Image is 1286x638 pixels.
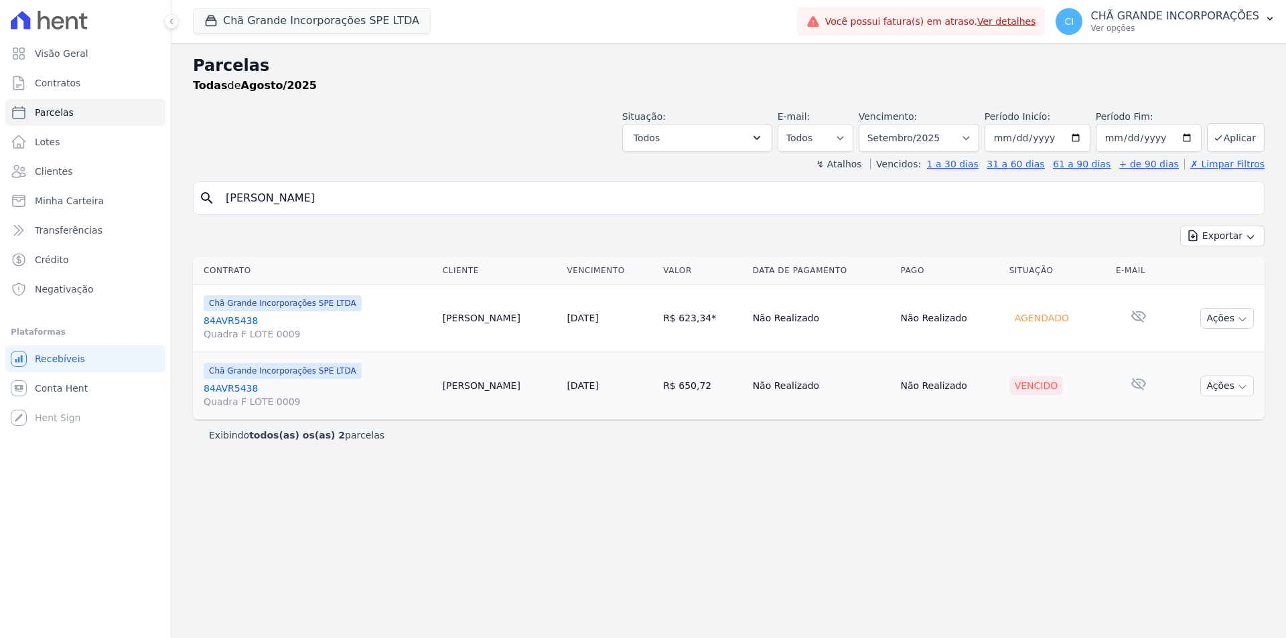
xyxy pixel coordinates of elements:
a: Recebíveis [5,345,165,372]
label: E-mail: [778,111,810,122]
a: [DATE] [567,313,598,323]
a: Conta Hent [5,375,165,402]
button: Aplicar [1207,123,1265,152]
label: Período Inicío: [985,111,1050,122]
td: Não Realizado [895,352,1003,420]
span: CI [1065,17,1074,26]
span: Crédito [35,253,69,266]
a: Transferências [5,217,165,244]
span: Lotes [35,135,60,149]
a: [DATE] [567,380,598,391]
label: Situação: [622,111,666,122]
th: Cliente [437,257,562,285]
a: Clientes [5,158,165,185]
a: ✗ Limpar Filtros [1184,159,1265,169]
a: 61 a 90 dias [1053,159,1111,169]
strong: Agosto/2025 [241,79,317,92]
p: CHÃ GRANDE INCORPORAÇÕES [1090,9,1259,23]
label: Vencidos: [870,159,921,169]
th: Contrato [193,257,437,285]
label: Período Fim: [1096,110,1202,124]
div: Plataformas [11,324,160,340]
span: Você possui fatura(s) em atraso. [825,15,1036,29]
th: Pago [895,257,1003,285]
p: Ver opções [1090,23,1259,33]
span: Quadra F LOTE 0009 [204,327,432,341]
button: Chã Grande Incorporações SPE LTDA [193,8,431,33]
a: 84AVR5438Quadra F LOTE 0009 [204,314,432,341]
span: Minha Carteira [35,194,104,208]
label: ↯ Atalhos [816,159,861,169]
span: Chã Grande Incorporações SPE LTDA [204,363,362,379]
a: 1 a 30 dias [927,159,979,169]
span: Chã Grande Incorporações SPE LTDA [204,295,362,311]
button: CI CHÃ GRANDE INCORPORAÇÕES Ver opções [1045,3,1286,40]
a: 84AVR5438Quadra F LOTE 0009 [204,382,432,408]
h2: Parcelas [193,54,1265,78]
th: Data de Pagamento [747,257,896,285]
th: Situação [1004,257,1111,285]
a: Parcelas [5,99,165,126]
span: Transferências [35,224,102,237]
button: Ações [1200,376,1254,396]
div: Vencido [1009,376,1064,395]
label: Vencimento: [859,111,917,122]
p: Exibindo parcelas [209,428,384,442]
span: Quadra F LOTE 0009 [204,395,432,408]
p: de [193,78,317,94]
span: Parcelas [35,106,74,119]
b: todos(as) os(as) 2 [249,430,345,441]
a: Lotes [5,129,165,155]
span: Todos [634,130,660,146]
i: search [199,190,215,206]
a: Negativação [5,276,165,303]
td: [PERSON_NAME] [437,285,562,352]
td: R$ 650,72 [658,352,747,420]
a: Contratos [5,70,165,96]
th: Vencimento [561,257,658,285]
span: Clientes [35,165,72,178]
td: Não Realizado [895,285,1003,352]
th: E-mail [1111,257,1167,285]
td: [PERSON_NAME] [437,352,562,420]
span: Recebíveis [35,352,85,366]
a: Crédito [5,246,165,273]
span: Negativação [35,283,94,296]
span: Contratos [35,76,80,90]
td: Não Realizado [747,352,896,420]
input: Buscar por nome do lote ou do cliente [218,185,1259,212]
button: Ações [1200,308,1254,329]
a: + de 90 dias [1119,159,1179,169]
a: 31 a 60 dias [987,159,1044,169]
a: Minha Carteira [5,187,165,214]
span: Conta Hent [35,382,88,395]
td: Não Realizado [747,285,896,352]
strong: Todas [193,79,228,92]
div: Agendado [1009,309,1074,327]
span: Visão Geral [35,47,88,60]
a: Visão Geral [5,40,165,67]
a: Ver detalhes [977,16,1036,27]
button: Exportar [1180,226,1265,246]
button: Todos [622,124,772,152]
